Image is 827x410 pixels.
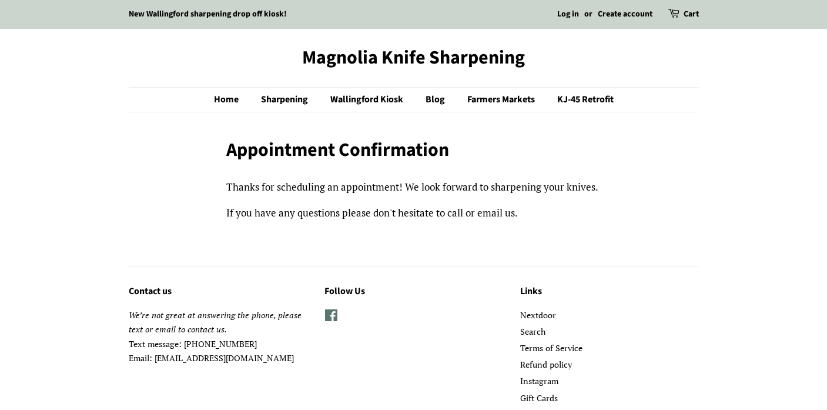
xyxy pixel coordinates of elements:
a: KJ-45 Retrofit [548,88,614,112]
p: If you have any questions please don't hesitate to call or email us. [226,205,601,222]
a: New Wallingford sharpening drop off kiosk! [129,8,287,20]
h3: Contact us [129,284,307,299]
a: Log in [557,8,579,20]
a: Farmers Markets [458,88,547,112]
h1: Appointment Confirmation [226,139,601,161]
a: Create account [598,8,652,20]
a: Search [520,326,545,337]
a: Home [214,88,250,112]
em: We’re not great at answering the phone, please text or email to contact us. [129,309,302,335]
a: Cart [684,8,699,22]
a: Refund policy [520,359,572,370]
a: Blog [417,88,457,112]
a: Wallingford Kiosk [322,88,415,112]
a: Gift Cards [520,392,558,404]
p: Thanks for scheduling an appointment! We look forward to sharpening your knives. [226,179,601,196]
p: Text message: [PHONE_NUMBER] Email: [EMAIL_ADDRESS][DOMAIN_NAME] [129,308,307,366]
a: Magnolia Knife Sharpening [129,46,699,69]
a: Instagram [520,375,558,386]
h3: Follow Us [324,284,503,299]
li: or [584,8,592,22]
a: Sharpening [252,88,320,112]
a: Nextdoor [520,309,556,321]
a: Terms of Service [520,342,582,354]
h3: Links [520,284,698,299]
